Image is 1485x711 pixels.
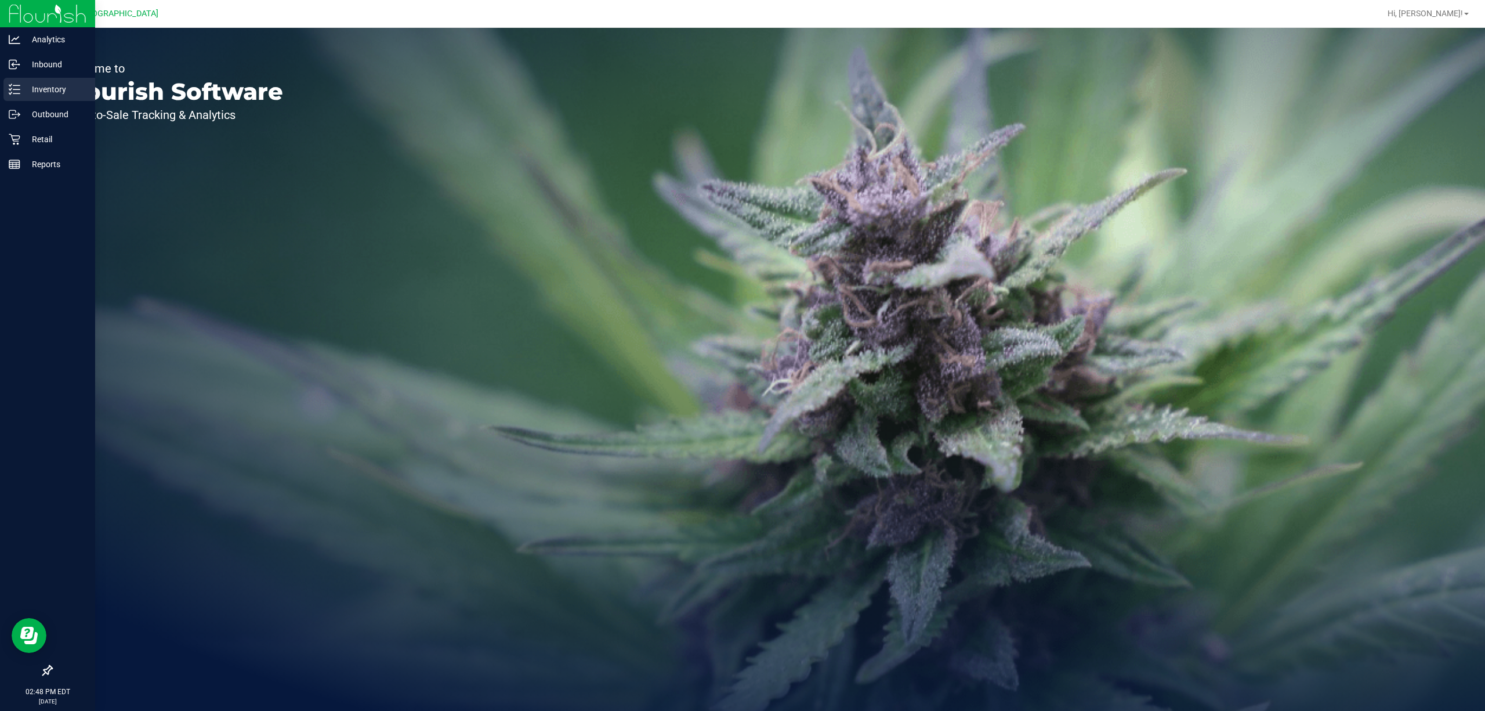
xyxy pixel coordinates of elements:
[63,80,283,103] p: Flourish Software
[5,687,90,697] p: 02:48 PM EDT
[20,132,90,146] p: Retail
[63,109,283,121] p: Seed-to-Sale Tracking & Analytics
[20,107,90,121] p: Outbound
[5,697,90,706] p: [DATE]
[20,33,90,46] p: Analytics
[9,84,20,95] inline-svg: Inventory
[1388,9,1463,18] span: Hi, [PERSON_NAME]!
[12,618,46,653] iframe: Resource center
[20,57,90,71] p: Inbound
[9,34,20,45] inline-svg: Analytics
[20,157,90,171] p: Reports
[9,109,20,120] inline-svg: Outbound
[63,63,283,74] p: Welcome to
[20,82,90,96] p: Inventory
[9,158,20,170] inline-svg: Reports
[79,9,158,19] span: [GEOGRAPHIC_DATA]
[9,133,20,145] inline-svg: Retail
[9,59,20,70] inline-svg: Inbound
